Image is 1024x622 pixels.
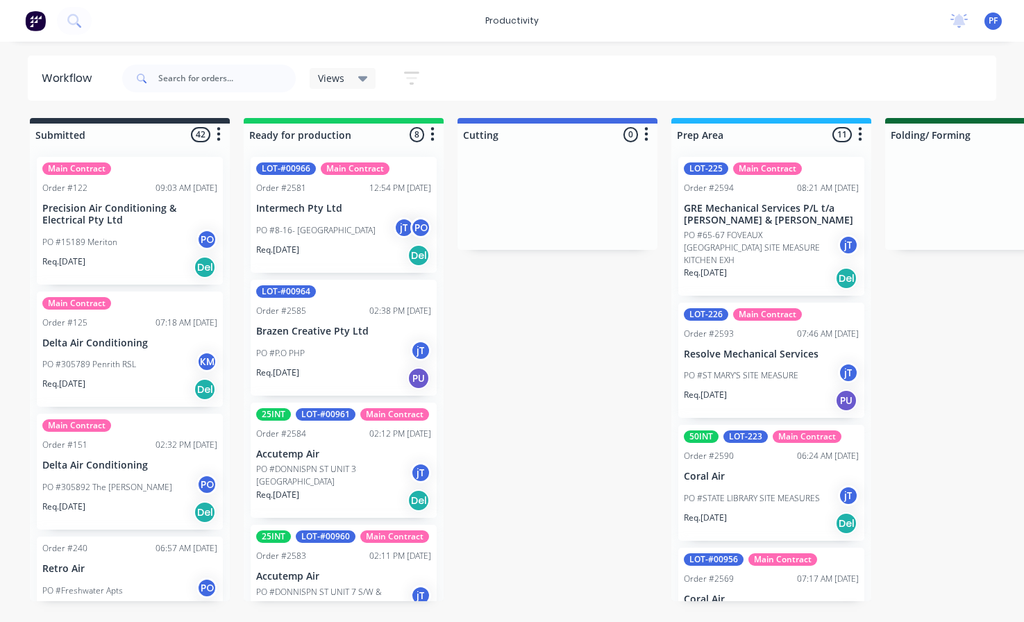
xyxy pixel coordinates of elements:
div: 25INT [256,530,291,543]
div: LOT-226 [684,308,728,321]
div: jT [410,462,431,483]
div: LOT-#00966 [256,162,316,175]
div: 12:54 PM [DATE] [369,182,431,194]
p: Precision Air Conditioning & Electrical Pty Ltd [42,203,217,226]
div: Del [408,489,430,512]
div: productivity [478,10,546,31]
p: Delta Air Conditioning [42,337,217,349]
div: PU [408,367,430,389]
div: Order #2594 [684,182,734,194]
p: Coral Air [684,594,859,605]
p: PO #DONNISPN ST UNIT 7 S/W & [GEOGRAPHIC_DATA] [256,586,410,611]
div: LOT-225Main ContractOrder #259408:21 AM [DATE]GRE Mechanical Services P/L t/a [PERSON_NAME] & [PE... [678,157,864,296]
div: LOT-#00964Order #258502:38 PM [DATE]Brazen Creative Pty LtdPO #P.O PHPjTReq.[DATE]PU [251,280,437,396]
div: jT [394,217,414,238]
div: Del [194,501,216,523]
div: LOT-#00964 [256,285,316,298]
p: Req. [DATE] [42,378,85,390]
p: PO #65-67 FOVEAUX [GEOGRAPHIC_DATA] SITE MEASURE KITCHEN EXH [684,229,838,267]
p: GRE Mechanical Services P/L t/a [PERSON_NAME] & [PERSON_NAME] [684,203,859,226]
div: Order #2593 [684,328,734,340]
div: 25INT [256,408,291,421]
p: PO #15189 Meriton [42,236,117,249]
div: 50INTLOT-223Main ContractOrder #259006:24 AM [DATE]Coral AirPO #STATE LIBRARY SITE MEASURESjTReq.... [678,425,864,541]
p: Req. [DATE] [684,389,727,401]
div: Del [408,244,430,267]
div: LOT-226Main ContractOrder #259307:46 AM [DATE]Resolve Mechanical ServicesPO #ST MARY'S SITE MEASU... [678,303,864,419]
div: Order #240 [42,542,87,555]
div: PO [196,578,217,598]
div: Main Contract [321,162,389,175]
div: 02:11 PM [DATE] [369,550,431,562]
div: 09:03 AM [DATE] [156,182,217,194]
p: Req. [DATE] [42,501,85,513]
div: PO [196,474,217,495]
div: Main ContractOrder #12209:03 AM [DATE]Precision Air Conditioning & Electrical Pty LtdPO #15189 Me... [37,157,223,285]
div: Order #2583 [256,550,306,562]
span: PF [989,15,998,27]
p: Req. [DATE] [684,267,727,279]
div: Order #2569 [684,573,734,585]
div: jT [838,485,859,506]
div: Main ContractOrder #15102:32 PM [DATE]Delta Air ConditioningPO #305892 The [PERSON_NAME]POReq.[DA... [37,414,223,530]
p: PO #Freshwater Apts [42,585,123,597]
p: PO #DONNISPN ST UNIT 3 [GEOGRAPHIC_DATA] [256,463,410,488]
div: Main Contract [42,419,111,432]
div: 07:17 AM [DATE] [797,573,859,585]
div: LOT-225 [684,162,728,175]
div: Order #2584 [256,428,306,440]
div: Main Contract [42,162,111,175]
input: Search for orders... [158,65,296,92]
div: Order #151 [42,439,87,451]
p: Intermech Pty Ltd [256,203,431,215]
div: jT [838,362,859,383]
div: LOT-#00960 [296,530,355,543]
div: Main Contract [42,297,111,310]
div: 06:24 AM [DATE] [797,450,859,462]
div: PU [835,389,857,412]
p: Req. [DATE] [256,367,299,379]
div: LOT-223 [723,430,768,443]
div: Order #125 [42,317,87,329]
div: LOT-#00961 [296,408,355,421]
p: Brazen Creative Pty Ltd [256,326,431,337]
div: Del [835,512,857,535]
p: Req. [DATE] [684,512,727,524]
div: LOT-#00956 [684,553,744,566]
p: PO #P.O PHP [256,347,305,360]
span: Views [318,71,344,85]
div: Del [194,378,216,401]
p: PO #8-16- [GEOGRAPHIC_DATA] [256,224,376,237]
div: Main Contract [748,553,817,566]
div: 08:21 AM [DATE] [797,182,859,194]
div: LOT-#00966Main ContractOrder #258112:54 PM [DATE]Intermech Pty LtdPO #8-16- [GEOGRAPHIC_DATA]jTPO... [251,157,437,273]
div: Main Contract [733,308,802,321]
div: 06:57 AM [DATE] [156,542,217,555]
p: Coral Air [684,471,859,482]
div: Order #2581 [256,182,306,194]
p: Delta Air Conditioning [42,460,217,471]
p: Retro Air [42,563,217,575]
p: Resolve Mechanical Services [684,348,859,360]
p: Accutemp Air [256,571,431,582]
div: 50INT [684,430,719,443]
div: KM [196,351,217,372]
div: 07:18 AM [DATE] [156,317,217,329]
p: Req. [DATE] [256,244,299,256]
p: PO #305789 Penrith RSL [42,358,136,371]
div: 02:12 PM [DATE] [369,428,431,440]
div: PO [196,229,217,250]
div: Main Contract [360,408,429,421]
p: Req. [DATE] [256,489,299,501]
p: Req. [DATE] [42,255,85,268]
div: Main Contract [733,162,802,175]
p: PO #305892 The [PERSON_NAME] [42,481,172,494]
div: jT [410,585,431,606]
p: PO #ST MARY'S SITE MEASURE [684,369,798,382]
div: Order #122 [42,182,87,194]
div: jT [410,340,431,361]
div: Order #2590 [684,450,734,462]
img: Factory [25,10,46,31]
div: jT [838,235,859,255]
div: 02:32 PM [DATE] [156,439,217,451]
